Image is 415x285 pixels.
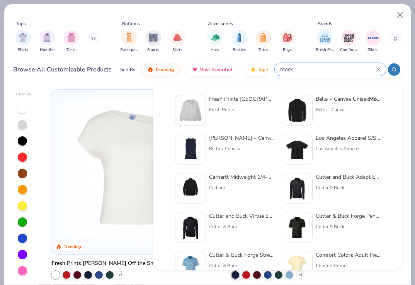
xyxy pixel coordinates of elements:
[280,30,295,53] div: filter for Bags
[316,30,334,53] button: filter button
[285,98,309,122] img: 33c9bd9f-0a3a-4d0f-a7da-a689f9800d2b
[172,47,182,53] span: Skirts
[122,20,140,27] div: Bottoms
[316,47,334,53] span: Fresh Prints
[340,30,358,53] button: filter button
[192,66,198,73] img: most_fav.gif
[258,66,280,73] span: Top Rated
[170,30,185,53] button: filter button
[149,33,158,42] img: Shorts Image
[40,47,54,53] span: Hoodies
[209,134,274,142] div: [PERSON_NAME] + Canvas Women's Neck Tank
[316,212,381,220] div: Cutter & Buck Forge Pencil Stripe Stretch Mens Polo
[209,95,274,103] div: Fresh Prints [GEOGRAPHIC_DATA] Neck Heavyweight Sweatshirt
[343,32,355,44] img: Comfort Colors Image
[316,184,381,191] div: Cutter & Buck
[209,212,274,220] div: Cutter and Buck Virtue Eco Pique Recycled Quarter Zip Mens Pullover
[209,251,274,259] div: Cutter & Buck Forge Stretch Mens Polo
[179,176,202,200] img: fa30a71f-ae49-4e0d-8c1b-95533b14cc8e
[179,215,202,239] img: 0f4c6803-fc46-4d1c-9127-1c462e6a4b81
[279,65,376,74] input: Try "T-Shirt"
[255,30,271,53] button: filter button
[155,66,174,73] span: Trending
[199,66,232,73] span: Most Favorited
[15,30,31,53] button: filter button
[120,30,138,53] button: filter button
[16,20,26,27] div: Tops
[186,63,238,76] button: Most Favorited
[316,145,381,152] div: Los Angeles Apparel
[280,30,295,53] button: filter button
[367,47,379,53] span: Gildan
[316,251,381,259] div: Comfort Colors Adult Heavyweight RS Pocket T-Shirt
[209,106,274,113] div: Fresh Prints
[209,145,274,152] div: Bella + Canvas
[211,33,219,42] img: Hats Image
[209,223,274,230] div: Cutter & Buck
[231,30,247,53] button: filter button
[120,30,138,53] div: filter for Sweatpants
[209,262,274,269] div: Cutter & Buck
[67,33,76,42] img: Tanks Image
[235,33,243,42] img: Bottles Image
[119,272,122,277] span: + 6
[141,63,180,76] button: Trending
[211,47,219,53] span: Hats
[316,30,334,53] div: filter for Fresh Prints
[39,30,55,53] div: filter for Hoodies
[285,215,309,239] img: a5259086-3ce4-42bd-87a9-1f49c8179d1d
[250,66,256,73] img: TopRated.gif
[16,92,31,97] div: Filter By
[298,272,302,277] span: + 6
[66,47,77,53] span: Tanks
[259,33,267,42] img: Totes Image
[207,30,223,53] div: filter for Hats
[64,30,79,53] button: filter button
[209,173,274,181] div: Carhartt Midweight 1/4-Zip Neck Sweatshirt
[285,137,309,161] img: cd87ce7e-6e99-4feb-bb67-a47fc5cbd8c5
[369,95,383,103] strong: Mock
[43,33,51,42] img: Hoodies Image
[170,30,185,53] div: filter for Skirts
[366,30,381,53] button: filter button
[208,20,233,27] div: Accessories
[209,184,274,191] div: Carhartt
[120,47,138,53] span: Sweatpants
[179,137,202,161] img: 00c48c21-1fad-4179-acd5-c9e8fb652160
[367,32,379,44] img: Gildan Image
[231,30,247,53] div: filter for Bottles
[58,97,207,239] img: a1c94bf0-cbc2-4c5c-96ec-cab3b8502a7f
[147,66,153,73] img: trending.gif
[316,223,381,230] div: Cutter & Buck
[15,30,31,53] div: filter for Shirts
[259,47,268,53] span: Totes
[39,30,55,53] button: filter button
[147,47,159,53] span: Shorts
[179,98,202,122] img: f5d85501-0dbb-4ee4-b115-c08fa3845d83
[18,47,28,53] span: Shirts
[316,134,381,142] div: Los Angeles Apparel S/S Crew Neck 6.0oz Heavy
[179,254,202,278] img: c168e083-4bd9-42b2-ba93-59e33292988d
[393,8,408,22] button: Close
[207,30,223,53] button: filter button
[52,258,180,268] div: Fresh Prints [PERSON_NAME] Off the Shoulder Top
[316,173,381,181] div: Cutter and Buck Adapt Eco Knit Stretch Recycled Mens Quarter Zip Pullover
[13,65,112,74] div: Browse All Customizable Products
[285,254,309,278] img: 284e3bdb-833f-4f21-a3b0-720291adcbd9
[19,33,27,42] img: Shirts Image
[173,33,182,42] img: Skirts Image
[285,176,309,200] img: d3b80d03-20ef-4232-a136-9fd420bc4db4
[340,30,358,53] div: filter for Comfort Colors
[318,20,332,27] div: Brands
[146,30,161,53] div: filter for Shorts
[366,30,381,53] div: filter for Gildan
[64,30,79,53] div: filter for Tanks
[316,106,381,113] div: Bella + Canvas
[340,47,358,53] span: Comfort Colors
[319,32,331,44] img: Fresh Prints Image
[316,262,381,269] div: Comfort Colors
[120,66,135,73] div: Sort By
[283,33,291,42] img: Bags Image
[283,47,292,53] span: Bags
[255,30,271,53] div: filter for Totes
